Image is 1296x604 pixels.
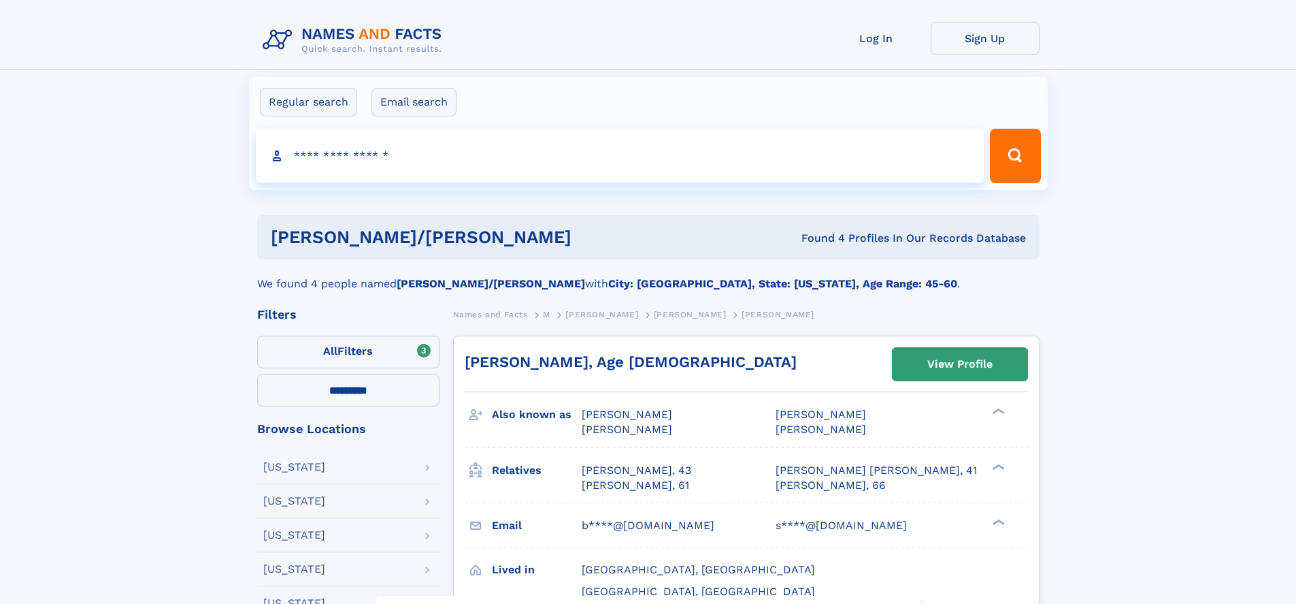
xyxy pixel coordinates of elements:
[492,459,582,482] h3: Relatives
[257,308,439,321] div: Filters
[257,336,439,368] label: Filters
[260,88,357,116] label: Regular search
[893,348,1027,381] a: View Profile
[989,407,1006,416] div: ❯
[989,462,1006,471] div: ❯
[582,423,672,436] span: [PERSON_NAME]
[776,408,866,421] span: [PERSON_NAME]
[492,514,582,537] h3: Email
[465,353,797,370] a: [PERSON_NAME], Age [DEMOGRAPHIC_DATA]
[263,462,325,473] div: [US_STATE]
[256,129,984,183] input: search input
[543,310,550,319] span: M
[654,306,727,323] a: [PERSON_NAME]
[263,564,325,575] div: [US_STATE]
[990,129,1040,183] button: Search Button
[492,403,582,426] h3: Also known as
[608,277,957,290] b: City: [GEOGRAPHIC_DATA], State: [US_STATE], Age Range: 45-60
[686,231,1026,246] div: Found 4 Profiles In Our Records Database
[654,310,727,319] span: [PERSON_NAME]
[582,563,815,576] span: [GEOGRAPHIC_DATA], [GEOGRAPHIC_DATA]
[776,478,886,493] a: [PERSON_NAME], 66
[582,478,689,493] a: [PERSON_NAME], 61
[931,22,1040,55] a: Sign Up
[263,530,325,541] div: [US_STATE]
[257,259,1040,292] div: We found 4 people named with .
[927,349,993,380] div: View Profile
[565,310,638,319] span: [PERSON_NAME]
[543,306,550,323] a: M
[453,306,528,323] a: Names and Facts
[257,423,439,435] div: Browse Locations
[323,345,337,357] span: All
[492,558,582,582] h3: Lived in
[263,496,325,507] div: [US_STATE]
[271,229,686,246] h1: [PERSON_NAME]/[PERSON_NAME]
[257,22,453,59] img: Logo Names and Facts
[565,306,638,323] a: [PERSON_NAME]
[371,88,456,116] label: Email search
[776,463,977,478] a: [PERSON_NAME] [PERSON_NAME], 41
[397,277,585,290] b: [PERSON_NAME]/[PERSON_NAME]
[582,463,691,478] a: [PERSON_NAME], 43
[742,310,814,319] span: [PERSON_NAME]
[989,518,1006,526] div: ❯
[822,22,931,55] a: Log In
[582,408,672,421] span: [PERSON_NAME]
[582,585,815,598] span: [GEOGRAPHIC_DATA], [GEOGRAPHIC_DATA]
[776,423,866,436] span: [PERSON_NAME]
